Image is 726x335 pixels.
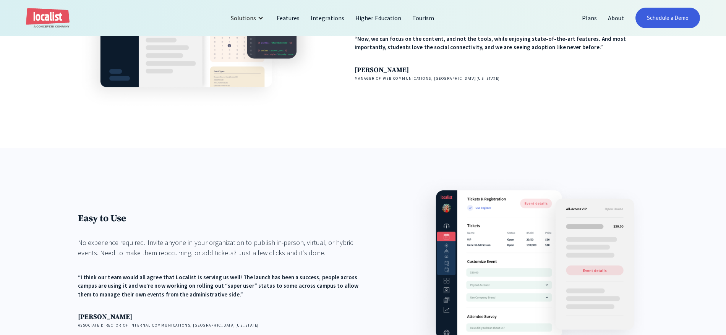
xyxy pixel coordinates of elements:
div: No experience required. Invite anyone in your organization to publish in-person, virtual, or hybr... [78,237,372,258]
div: Solutions [225,9,271,27]
strong: [PERSON_NAME] [78,312,132,321]
a: Plans [577,9,603,27]
div: “I think our team would all agree that Localist is serving us well! The launch has been a success... [78,273,372,299]
a: Schedule a Demo [635,8,700,28]
a: Features [271,9,305,27]
div: Solutions [231,13,256,23]
a: home [26,8,70,28]
a: Higher Education [350,9,407,27]
div: “Now, we can focus on the content, and not the tools, while enjoying state-of-the-art features. A... [355,35,648,52]
h4: Associate Director of Internal Communications, [GEOGRAPHIC_DATA][US_STATE] [78,322,372,328]
a: About [603,9,630,27]
h4: Manager of Web Communications, [GEOGRAPHIC_DATA][US_STATE] [355,76,648,81]
strong: Easy to Use [78,213,126,224]
a: Integrations [305,9,350,27]
strong: [PERSON_NAME] [355,66,409,74]
a: Tourism [407,9,440,27]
